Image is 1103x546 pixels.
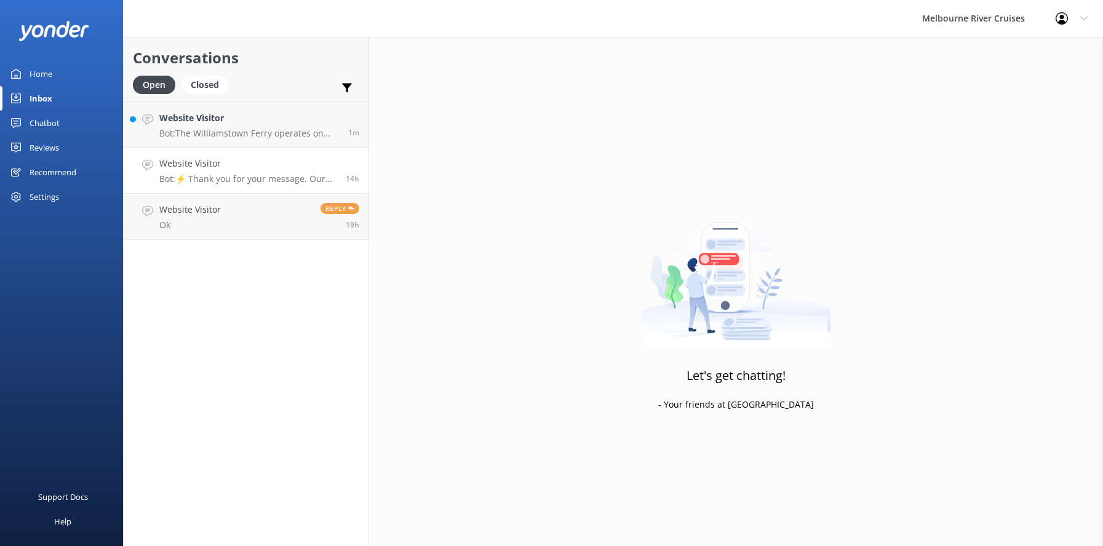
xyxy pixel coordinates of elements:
a: Closed [181,77,234,91]
a: Open [133,77,181,91]
p: Ok [159,220,221,231]
h4: Website Visitor [159,111,339,125]
div: Reviews [30,135,59,160]
div: Home [30,61,52,86]
div: Settings [30,184,59,209]
h4: Website Visitor [159,203,221,216]
div: Support Docs [38,485,88,509]
div: Inbox [30,86,52,111]
div: Help [54,509,71,534]
a: Website VisitorBot:⚡ Thank you for your message. Our office hours are Mon - Fri 9.30am - 5pm. We'... [124,148,368,194]
span: Sep 22 2025 04:14pm (UTC +10:00) Australia/Sydney [346,220,359,230]
div: Chatbot [30,111,60,135]
a: Website VisitorOkReply19h [124,194,368,240]
p: Bot: ⚡ Thank you for your message. Our office hours are Mon - Fri 9.30am - 5pm. We'll get back to... [159,173,336,184]
span: Sep 22 2025 08:55pm (UTC +10:00) Australia/Sydney [346,173,359,184]
h4: Website Visitor [159,157,336,170]
img: yonder-white-logo.png [18,21,89,41]
p: - Your friends at [GEOGRAPHIC_DATA] [658,398,814,411]
span: Sep 23 2025 11:30am (UTC +10:00) Australia/Sydney [348,127,359,138]
a: Website VisitorBot:The Williamstown Ferry operates on weekends, some public holidays, and daily d... [124,101,368,148]
h2: Conversations [133,46,359,69]
div: Recommend [30,160,76,184]
span: Reply [321,203,359,214]
p: Bot: The Williamstown Ferry operates on weekends, some public holidays, and daily during summer a... [159,128,339,139]
h3: Let's get chatting! [687,366,786,386]
img: artwork of a man stealing a conversation from at giant smartphone [641,196,831,350]
div: Closed [181,76,228,94]
div: Open [133,76,175,94]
